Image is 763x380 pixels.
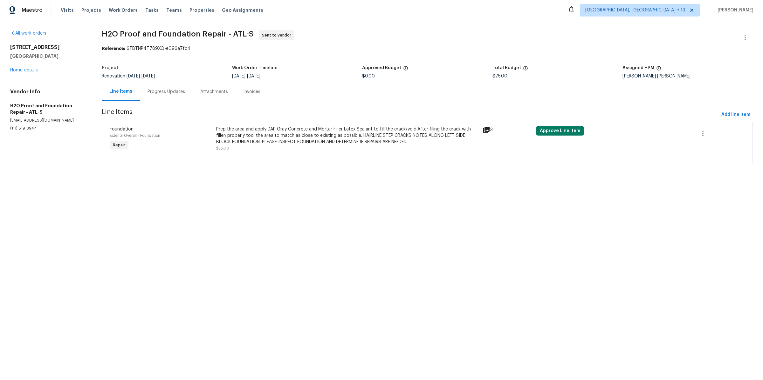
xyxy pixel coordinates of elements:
[109,88,132,95] div: Line Items
[10,68,38,72] a: Home details
[148,89,185,95] div: Progress Updates
[110,142,128,148] span: Repair
[102,66,118,70] h5: Project
[362,66,401,70] h5: Approved Budget
[536,126,584,136] button: Approve Line Item
[262,32,294,38] span: Sent to vendor
[127,74,140,78] span: [DATE]
[492,66,521,70] h5: Total Budget
[243,89,260,95] div: Invoices
[232,66,278,70] h5: Work Order Timeline
[10,118,86,123] p: [EMAIL_ADDRESS][DOMAIN_NAME]
[403,66,408,74] span: The total cost of line items that have been approved by both Opendoor and the Trade Partner. This...
[656,66,661,74] span: The hpm assigned to this work order.
[247,74,260,78] span: [DATE]
[622,74,753,78] div: [PERSON_NAME] [PERSON_NAME]
[719,109,753,121] button: Add line item
[22,7,43,13] span: Maestro
[141,74,155,78] span: [DATE]
[10,126,86,131] p: (111) 619-3947
[492,74,507,78] span: $75.00
[10,44,86,50] h2: [STREET_ADDRESS]
[232,74,260,78] span: -
[102,30,254,38] span: H2O Proof and Foundation Repair - ATL-S
[10,103,86,115] h5: H2O Proof and Foundation Repair - ATL-S
[222,7,263,13] span: Geo Assignments
[166,7,182,13] span: Teams
[110,127,134,131] span: Foundation
[216,146,229,150] span: $75.00
[61,7,74,13] span: Visits
[102,109,719,121] span: Line Items
[102,46,125,51] b: Reference:
[232,74,245,78] span: [DATE]
[10,31,46,36] a: All work orders
[523,66,528,74] span: The total cost of line items that have been proposed by Opendoor. This sum includes line items th...
[127,74,155,78] span: -
[102,74,155,78] span: Renovation
[189,7,214,13] span: Properties
[216,126,478,145] div: Prep the area and apply DAP Gray Concrete and Mortar Filler Latex Sealant to fill the crack/void....
[721,111,750,119] span: Add line item
[81,7,101,13] span: Projects
[200,89,228,95] div: Attachments
[362,74,375,78] span: $0.00
[715,7,753,13] span: [PERSON_NAME]
[622,66,654,70] h5: Assigned HPM
[585,7,685,13] span: [GEOGRAPHIC_DATA], [GEOGRAPHIC_DATA] + 13
[102,45,753,52] div: 6TBTNP4T789XQ-e096a7fc4
[145,8,159,12] span: Tasks
[10,53,86,59] h5: [GEOGRAPHIC_DATA]
[109,7,138,13] span: Work Orders
[110,134,160,137] span: Exterior Overall - Foundation
[10,89,86,95] h4: Vendor Info
[483,126,532,134] div: 3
